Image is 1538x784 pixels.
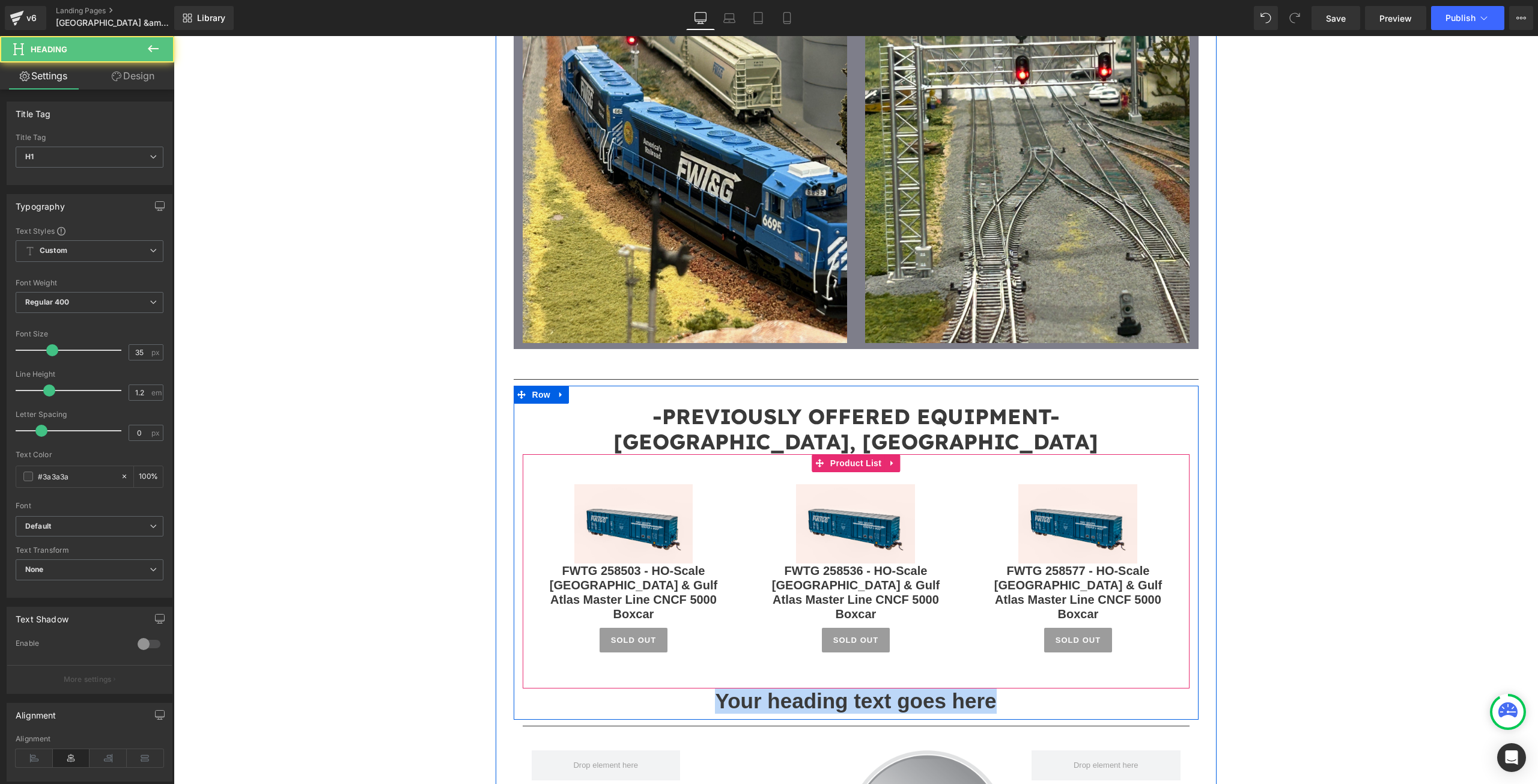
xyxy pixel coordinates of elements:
[151,429,162,437] span: px
[25,521,51,532] i: Default
[1326,12,1346,25] span: Save
[1365,6,1426,30] a: Preview
[583,527,781,585] a: FWTG 258536 - HO-Scale [GEOGRAPHIC_DATA] & Gulf Atlas Master Line CNCF 5000 Boxcar
[31,44,67,54] span: Heading
[1431,6,1504,30] button: Publish
[25,152,34,161] b: H1
[1283,6,1307,30] button: Redo
[134,466,163,487] div: %
[479,367,886,394] span: -PREVIOUSLY OFFERED EQUIPMENT-
[16,279,163,287] div: Font Weight
[437,600,483,609] span: Sold Out
[7,665,172,693] button: More settings
[16,735,163,743] div: Alignment
[16,703,56,720] div: Alignment
[1497,743,1526,772] div: Open Intercom Messenger
[401,448,520,527] img: FWTG 258503 - HO-Scale Fort Worth Temple & Gulf Atlas Master Line CNCF 5000 Boxcar
[871,592,939,617] button: Sold Out
[16,195,65,211] div: Typography
[16,639,126,651] div: Enable
[1379,12,1412,25] span: Preview
[349,652,1016,678] h1: Your heading text goes here
[16,502,163,510] div: Font
[5,6,46,30] a: v6
[380,350,395,368] a: Expand / Collapse
[16,410,163,419] div: Letter Spacing
[16,607,68,624] div: Text Shadow
[845,448,964,527] img: FWTG 258577 - HO-Scale Fort Worth Temple & Gulf Atlas Master Line CNCF 5000 Boxcar
[16,330,163,338] div: Font Size
[16,451,163,459] div: Text Color
[715,6,744,30] a: Laptop
[151,389,162,397] span: em
[16,102,51,119] div: Title Tag
[660,600,705,609] span: Sold Out
[686,6,715,30] a: Desktop
[711,418,726,436] a: Expand / Collapse
[25,297,70,306] b: Regular 400
[16,133,163,142] div: Title Tag
[16,546,163,555] div: Text Transform
[622,448,741,527] img: FWTG 258536 - HO-Scale Fort Worth Temple & Gulf Atlas Master Line CNCF 5000 Boxcar
[25,565,44,574] b: None
[648,592,717,617] button: Sold Out
[654,418,711,436] span: Product List
[773,6,801,30] a: Mobile
[197,13,225,23] span: Library
[90,62,177,90] a: Design
[426,592,494,617] button: Sold Out
[174,6,234,30] a: New Library
[882,600,928,609] span: Sold Out
[40,246,67,256] b: Custom
[1254,6,1278,30] button: Undo
[64,674,112,685] p: More settings
[151,348,162,356] span: px
[1445,13,1476,23] span: Publish
[356,350,380,368] span: Row
[56,18,171,28] span: [GEOGRAPHIC_DATA] &amp; GULF
[440,392,925,419] span: [GEOGRAPHIC_DATA], [GEOGRAPHIC_DATA]
[744,6,773,30] a: Tablet
[805,527,1003,585] a: FWTG 258577 - HO-Scale [GEOGRAPHIC_DATA] & Gulf Atlas Master Line CNCF 5000 Boxcar
[56,6,194,16] a: Landing Pages
[16,370,163,378] div: Line Height
[1509,6,1533,30] button: More
[24,10,39,26] div: v6
[38,470,115,483] input: Color
[361,527,559,585] a: FWTG 258503 - HO-Scale [GEOGRAPHIC_DATA] & Gulf Atlas Master Line CNCF 5000 Boxcar
[16,226,163,236] div: Text Styles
